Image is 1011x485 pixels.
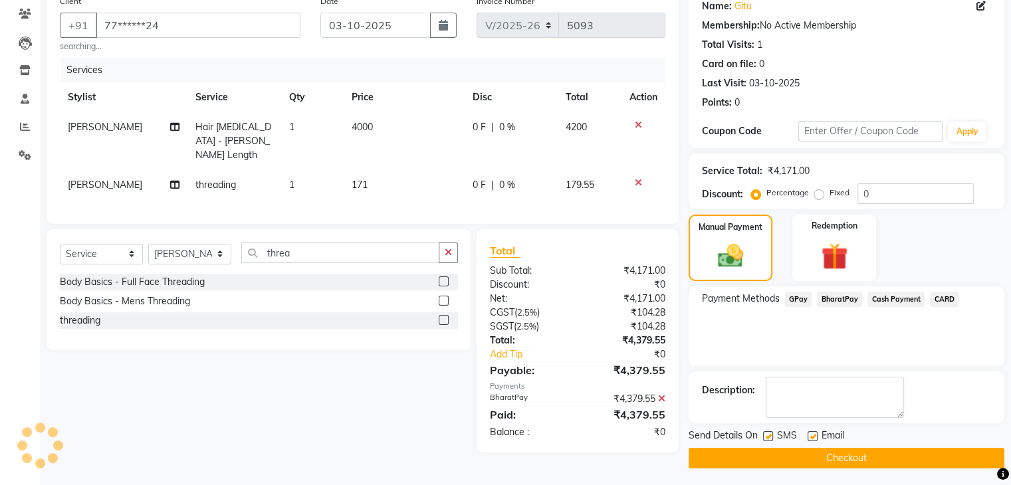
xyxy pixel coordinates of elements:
div: Services [61,58,675,82]
div: ( ) [480,320,578,334]
div: Sub Total: [480,264,578,278]
span: 2.5% [517,307,537,318]
div: ₹4,171.00 [768,164,810,178]
span: | [491,120,494,134]
span: SGST [490,320,514,332]
th: Stylist [60,82,187,112]
div: Paid: [480,407,578,423]
img: _cash.svg [710,241,751,270]
span: 1 [289,121,294,133]
div: ₹0 [578,278,675,292]
input: Search or Scan [241,242,439,263]
div: Last Visit: [702,76,746,90]
div: ₹4,379.55 [578,407,675,423]
div: ₹4,171.00 [578,292,675,306]
span: 171 [352,179,368,191]
span: Total [490,244,520,258]
th: Price [344,82,465,112]
span: 0 % [499,178,515,192]
div: BharatPay [480,392,578,406]
div: 1 [757,38,762,52]
span: [PERSON_NAME] [68,121,142,133]
label: Redemption [812,220,857,232]
div: ₹104.28 [578,306,675,320]
span: Send Details On [689,429,758,445]
th: Total [558,82,621,112]
div: Body Basics - Full Face Threading [60,275,205,289]
div: Body Basics - Mens Threading [60,294,190,308]
span: GPay [785,292,812,307]
th: Qty [281,82,344,112]
span: Cash Payment [867,292,925,307]
small: searching... [60,41,300,52]
span: 1 [289,179,294,191]
div: Points: [702,96,732,110]
span: Payment Methods [702,292,780,306]
span: | [491,178,494,192]
div: ₹4,379.55 [578,392,675,406]
span: 4200 [566,121,587,133]
div: Description: [702,383,755,397]
span: 4000 [352,121,373,133]
span: CARD [930,292,958,307]
div: 0 [734,96,740,110]
div: No Active Membership [702,19,991,33]
div: ₹0 [594,347,675,361]
span: 0 F [473,178,486,192]
div: Discount: [480,278,578,292]
button: Apply [948,122,986,142]
button: +91 [60,13,97,38]
input: Enter Offer / Coupon Code [798,121,943,142]
div: Service Total: [702,164,762,178]
a: Add Tip [480,347,594,361]
th: Action [621,82,665,112]
div: threading [60,314,100,328]
div: Total Visits: [702,38,754,52]
span: [PERSON_NAME] [68,179,142,191]
span: 0 % [499,120,515,134]
th: Disc [465,82,558,112]
span: SMS [777,429,797,445]
label: Percentage [766,187,809,199]
div: Payable: [480,362,578,378]
div: Net: [480,292,578,306]
div: ₹4,379.55 [578,362,675,378]
button: Checkout [689,448,1004,468]
div: Discount: [702,187,743,201]
input: Search by Name/Mobile/Email/Code [96,13,300,38]
span: BharatPay [817,292,862,307]
img: _gift.svg [813,240,856,273]
div: ₹0 [578,425,675,439]
div: 03-10-2025 [749,76,800,90]
div: ₹4,171.00 [578,264,675,278]
span: 2.5% [516,321,536,332]
div: Balance : [480,425,578,439]
label: Fixed [830,187,849,199]
div: ₹104.28 [578,320,675,334]
th: Service [187,82,281,112]
div: ₹4,379.55 [578,334,675,347]
span: threading [195,179,236,191]
div: Coupon Code [702,124,798,138]
div: ( ) [480,306,578,320]
span: Email [822,429,844,445]
span: Hair [MEDICAL_DATA] - [PERSON_NAME] Length [195,121,271,161]
div: Card on file: [702,57,756,71]
div: Payments [490,381,665,392]
label: Manual Payment [699,221,762,233]
span: CGST [490,306,514,318]
span: 0 F [473,120,486,134]
div: 0 [759,57,764,71]
div: Total: [480,334,578,347]
div: Membership: [702,19,760,33]
span: 179.55 [566,179,594,191]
